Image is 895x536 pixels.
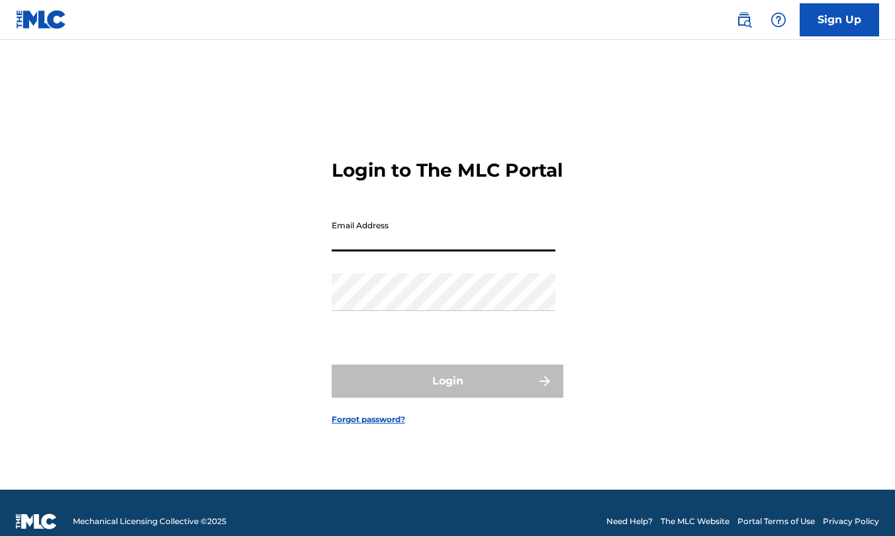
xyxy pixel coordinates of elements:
a: Privacy Policy [823,515,879,527]
img: search [736,12,752,28]
img: MLC Logo [16,10,67,29]
img: logo [16,514,57,529]
span: Mechanical Licensing Collective © 2025 [73,515,226,527]
a: Need Help? [606,515,653,527]
a: Portal Terms of Use [737,515,815,527]
img: help [771,12,786,28]
a: Forgot password? [332,414,405,425]
div: Help [765,7,792,33]
h3: Login to The MLC Portal [332,159,563,182]
a: Sign Up [800,3,879,36]
a: The MLC Website [661,515,730,527]
a: Public Search [731,7,757,33]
